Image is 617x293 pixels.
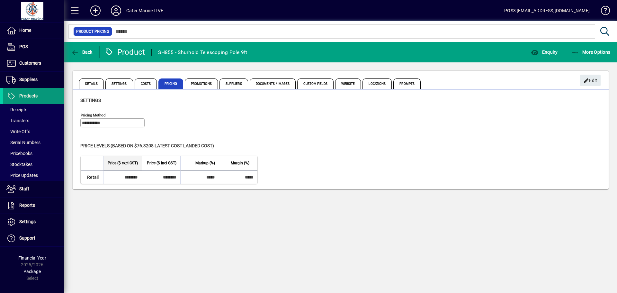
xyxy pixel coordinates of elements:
span: Prompts [393,78,421,89]
a: Reports [3,197,64,214]
span: Edit [584,75,597,86]
span: Write Offs [6,129,30,134]
span: Markup (%) [195,160,215,167]
a: Home [3,23,64,39]
a: Staff [3,181,64,197]
span: Details [79,78,104,89]
div: SH855 - Shurhold Telescoping Pole 9ft [158,47,247,58]
span: Price Updates [6,173,38,178]
span: Reports [19,203,35,208]
span: Support [19,235,35,241]
a: Transfers [3,115,64,126]
app-page-header-button: Back [64,46,100,58]
button: Profile [106,5,126,16]
span: Price ($ incl GST) [147,160,176,167]
button: More Options [570,46,612,58]
span: Receipts [6,107,27,112]
button: Add [85,5,106,16]
span: Promotions [185,78,218,89]
a: Receipts [3,104,64,115]
div: POS3 [EMAIL_ADDRESS][DOMAIN_NAME] [504,5,590,16]
a: Suppliers [3,72,64,88]
td: Retail [81,170,103,184]
a: Support [3,230,64,246]
span: Financial Year [18,255,46,261]
span: Stocktakes [6,162,32,167]
a: Pricebooks [3,148,64,159]
button: Enquiry [529,46,559,58]
span: Pricebooks [6,151,32,156]
mat-label: Pricing method [81,113,106,117]
span: Pricing [158,78,183,89]
span: Products [19,93,38,98]
a: Price Updates [3,170,64,181]
div: Cater Marine LIVE [126,5,163,16]
a: Customers [3,55,64,71]
span: Costs [135,78,157,89]
span: POS [19,44,28,49]
a: Settings [3,214,64,230]
span: Price ($ excl GST) [108,160,138,167]
span: Back [71,50,93,55]
span: Home [19,28,31,33]
span: Enquiry [531,50,558,55]
span: Transfers [6,118,29,123]
span: Settings [19,219,36,224]
span: Serial Numbers [6,140,40,145]
span: Suppliers [19,77,38,82]
span: Documents / Images [250,78,296,89]
span: Package [23,269,41,274]
a: Knowledge Base [596,1,609,22]
span: Margin (%) [231,160,249,167]
span: Staff [19,186,29,191]
span: Custom Fields [297,78,333,89]
button: Back [69,46,94,58]
button: Edit [580,75,601,86]
span: Settings [80,98,101,103]
span: Locations [362,78,392,89]
a: Write Offs [3,126,64,137]
span: Website [335,78,361,89]
span: Settings [105,78,133,89]
span: More Options [571,50,611,55]
a: POS [3,39,64,55]
span: Customers [19,60,41,66]
a: Serial Numbers [3,137,64,148]
a: Stocktakes [3,159,64,170]
span: Suppliers [219,78,248,89]
span: Product Pricing [76,28,109,35]
div: Product [104,47,145,57]
span: Price levels (based on $76.3208 Latest cost landed cost) [80,143,214,148]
